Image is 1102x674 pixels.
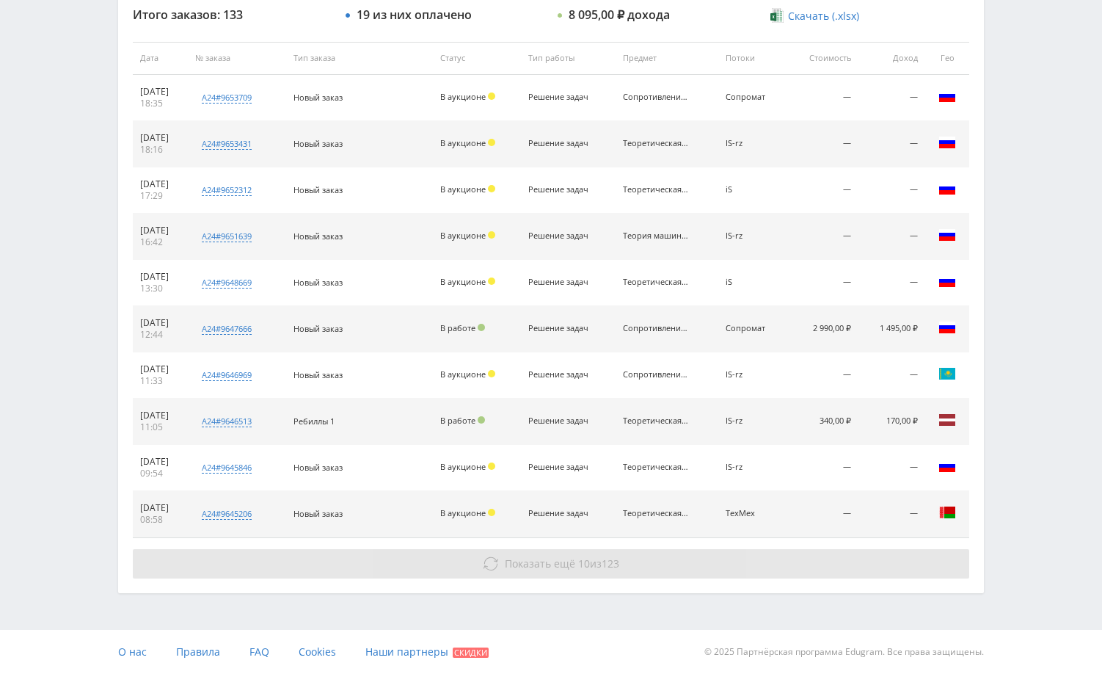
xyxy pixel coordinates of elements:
[938,134,956,151] img: rus.png
[858,260,925,306] td: —
[293,416,335,427] span: Ребиллы 1
[140,86,180,98] div: [DATE]
[133,549,969,579] button: Показать ещё 10из123
[440,137,486,148] span: В аукционе
[623,93,689,102] div: Сопротивление материалов
[453,648,489,658] span: Скидки
[440,230,486,241] span: В аукционе
[787,42,858,75] th: Стоимость
[528,139,594,148] div: Решение задач
[938,180,956,198] img: rus.png
[140,190,180,202] div: 17:29
[787,75,858,121] td: —
[578,557,590,570] span: 10
[505,557,619,570] span: из
[140,225,180,236] div: [DATE]
[299,630,336,674] a: Cookies
[787,491,858,537] td: —
[188,42,286,75] th: № заказа
[787,121,858,167] td: —
[140,468,180,479] div: 09:54
[140,317,180,329] div: [DATE]
[623,324,689,333] div: Сопротивление материалов
[726,509,780,518] div: ТехМех
[293,462,343,473] span: Новый заказ
[938,272,956,290] img: rus.png
[718,42,787,75] th: Потоки
[726,93,780,102] div: Сопромат
[770,9,858,23] a: Скачать (.xlsx)
[528,416,594,426] div: Решение задач
[787,306,858,352] td: 2 990,00 ₽
[770,8,783,23] img: xlsx
[357,8,472,21] div: 19 из них оплачено
[440,322,475,333] span: В работе
[286,42,433,75] th: Тип заказа
[478,324,485,331] span: Подтвержден
[440,369,486,380] span: В аукционе
[569,8,670,21] div: 8 095,00 ₽ дохода
[176,645,220,659] span: Правила
[858,352,925,399] td: —
[488,139,495,146] span: Холд
[140,421,180,433] div: 11:05
[293,323,343,334] span: Новый заказ
[787,167,858,214] td: —
[938,319,956,336] img: rus.png
[140,514,180,526] div: 08:58
[440,276,486,287] span: В аукционе
[140,410,180,421] div: [DATE]
[623,231,689,241] div: Теория машин и механизмов
[938,87,956,105] img: rus.png
[293,508,343,519] span: Новый заказ
[726,416,780,426] div: IS-rz
[858,121,925,167] td: —
[293,277,343,288] span: Новый заказ
[623,139,689,148] div: Теоретическая механика
[140,132,180,144] div: [DATE]
[726,370,780,380] div: IS-rz
[140,283,180,294] div: 13:30
[293,231,343,242] span: Новый заказ
[858,399,925,445] td: 170,00 ₽
[528,370,594,380] div: Решение задач
[787,260,858,306] td: —
[440,461,486,472] span: В аукционе
[528,509,594,518] div: Решение задач
[623,416,689,426] div: Теоретическая механика
[202,416,252,427] div: a24#9646513
[521,42,616,75] th: Тип работы
[558,630,984,674] div: © 2025 Партнёрская программа Edugram. Все права защищены.
[938,365,956,383] img: kaz.png
[202,184,252,196] div: a24#9652312
[528,324,594,333] div: Решение задач
[488,370,495,377] span: Холд
[488,278,495,285] span: Холд
[616,42,718,75] th: Предмет
[938,226,956,244] img: rus.png
[202,231,252,242] div: a24#9651639
[726,185,780,195] div: iS
[118,630,147,674] a: О нас
[202,138,252,150] div: a24#9653431
[623,509,689,518] div: Теоретическая механика
[938,411,956,429] img: lva.png
[293,184,343,195] span: Новый заказ
[858,306,925,352] td: 1 495,00 ₽
[528,463,594,472] div: Решение задач
[365,645,448,659] span: Наши партнеры
[623,278,689,287] div: Теоретическая механика
[293,92,343,103] span: Новый заказ
[787,445,858,491] td: —
[925,42,969,75] th: Гео
[858,445,925,491] td: —
[623,463,689,472] div: Теоретическая механика
[623,370,689,380] div: Сопротивление материалов
[488,231,495,239] span: Холд
[488,463,495,470] span: Холд
[249,645,269,659] span: FAQ
[726,231,780,241] div: IS-rz
[787,352,858,399] td: —
[726,278,780,287] div: iS
[140,329,180,341] div: 12:44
